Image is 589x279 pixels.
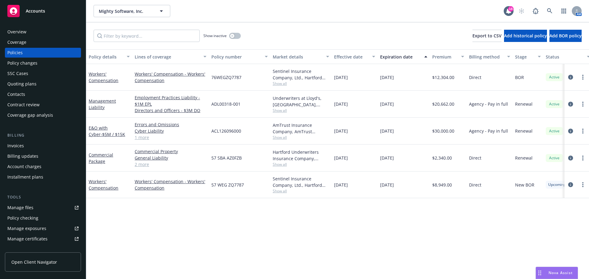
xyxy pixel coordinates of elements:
div: Market details [273,54,322,60]
span: [DATE] [380,74,394,81]
div: Billing [5,132,81,138]
div: Underwriters at Lloyd's, [GEOGRAPHIC_DATA], [PERSON_NAME] of [GEOGRAPHIC_DATA], RT Specialty Insu... [273,95,329,108]
a: SSC Cases [5,69,81,78]
div: Premium [432,54,457,60]
span: 57 SBA AZ0FZB [211,155,242,161]
span: Mighty Software, Inc. [99,8,152,14]
span: Direct [469,182,481,188]
a: Manage claims [5,244,81,254]
a: Directors and Officers - $3M DO [135,107,206,114]
div: Effective date [334,54,368,60]
button: Expiration date [378,49,430,64]
span: [DATE] [334,101,348,107]
span: 76WEGZQ7787 [211,74,241,81]
input: Filter by keyword... [94,30,200,42]
div: Stage [515,54,534,60]
a: Employment Practices Liability - $1M EPL [135,94,206,107]
span: BOR [515,74,524,81]
a: Report a Bug [529,5,542,17]
a: Management Liability [89,98,116,110]
span: $12,304.00 [432,74,454,81]
span: Show all [273,135,329,140]
div: Drag to move [536,267,544,279]
span: Direct [469,155,481,161]
span: Renewal [515,155,533,161]
div: Lines of coverage [135,54,200,60]
a: Start snowing [515,5,528,17]
a: Commercial Property [135,148,206,155]
div: Policy checking [7,213,38,223]
div: Overview [7,27,26,37]
button: Export to CSV [472,30,502,42]
span: Direct [469,74,481,81]
a: Invoices [5,141,81,151]
div: Manage files [7,203,33,213]
div: AmTrust Insurance Company, AmTrust Financial Services, CRC Group [273,122,329,135]
a: Coverage gap analysis [5,110,81,120]
a: Policies [5,48,81,58]
span: $2,340.00 [432,155,452,161]
a: Workers' Compensation - Workers' Compensation [135,71,206,84]
a: Contract review [5,100,81,110]
span: Renewal [515,101,533,107]
a: circleInformation [567,181,574,188]
span: Active [548,74,560,80]
div: Policies [7,48,23,58]
div: Status [546,54,583,60]
span: Show all [273,162,329,167]
a: Billing updates [5,151,81,161]
a: Errors and Omissions [135,121,206,128]
a: Installment plans [5,172,81,182]
span: $20,662.00 [432,101,454,107]
span: Show all [273,81,329,86]
a: circleInformation [567,154,574,162]
button: Lines of coverage [132,49,209,64]
button: Effective date [332,49,378,64]
div: Hartford Underwriters Insurance Company, Hartford Insurance Group [273,149,329,162]
a: Workers' Compensation [89,71,118,83]
a: Account charges [5,162,81,172]
span: Export to CSV [472,33,502,39]
div: Policy number [211,54,261,60]
button: Nova Assist [536,267,578,279]
span: Show all [273,108,329,113]
a: circleInformation [567,127,574,135]
a: more [579,74,587,81]
div: Tools [5,194,81,200]
span: Nova Assist [549,270,573,275]
div: Sentinel Insurance Company, Ltd., Hartford Insurance Group [273,68,329,81]
div: Quoting plans [7,79,37,89]
div: 18 [508,6,514,12]
span: Active [548,155,560,161]
span: Open Client Navigator [11,259,57,265]
div: Billing method [469,54,503,60]
span: ACL126096000 [211,128,241,134]
span: Add historical policy [504,33,547,39]
button: Policy details [86,49,132,64]
div: Contacts [7,89,25,99]
span: [DATE] [334,155,348,161]
a: Commercial Package [89,152,113,164]
span: Agency - Pay in full [469,101,508,107]
button: Mighty Software, Inc. [94,5,170,17]
div: Manage exposures [7,224,46,233]
span: [DATE] [334,128,348,134]
a: Manage exposures [5,224,81,233]
div: Contract review [7,100,40,110]
span: Show inactive [203,33,227,38]
span: [DATE] [380,155,394,161]
a: Contacts [5,89,81,99]
span: Active [548,101,560,107]
div: SSC Cases [7,69,28,78]
span: - $5M / $15K [101,131,125,137]
div: Sentinel Insurance Company, Ltd., Hartford Insurance Group [273,175,329,188]
div: Billing updates [7,151,38,161]
div: Coverage [7,37,26,47]
a: more [579,127,587,135]
div: Invoices [7,141,24,151]
button: Billing method [467,49,513,64]
a: Cyber Liability [135,128,206,134]
span: Accounts [26,9,45,13]
a: Policy checking [5,213,81,223]
span: New BOR [515,182,534,188]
